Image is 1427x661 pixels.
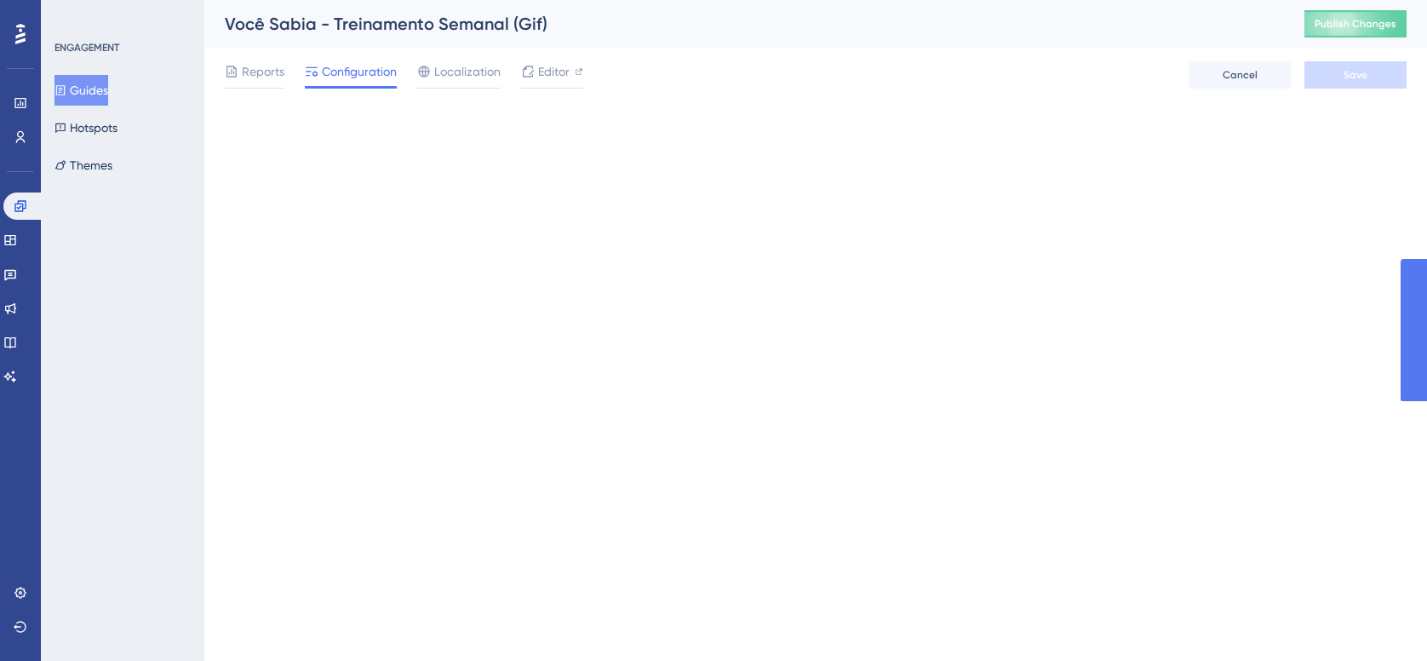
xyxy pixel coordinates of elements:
div: Você Sabia - Treinamento Semanal (Gif) [225,12,1262,36]
span: Cancel [1223,68,1258,82]
span: Publish Changes [1315,17,1396,31]
button: Guides [54,75,108,106]
span: Reports [242,61,284,82]
button: Themes [54,150,112,181]
button: Cancel [1189,61,1291,89]
iframe: UserGuiding AI Assistant Launcher [1355,594,1407,645]
button: Save [1304,61,1407,89]
button: Publish Changes [1304,10,1407,37]
span: Localization [434,61,501,82]
span: Editor [538,61,570,82]
button: Hotspots [54,112,117,143]
div: ENGAGEMENT [54,41,119,55]
span: Save [1344,68,1367,82]
span: Configuration [322,61,397,82]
